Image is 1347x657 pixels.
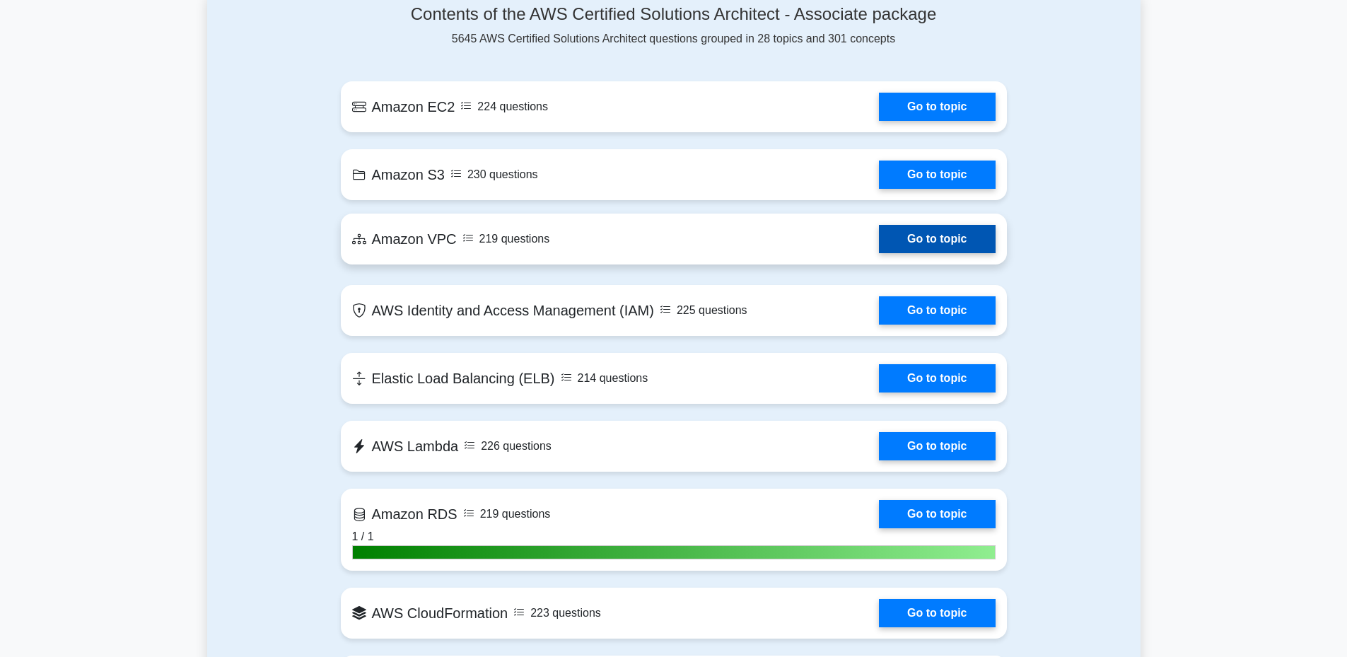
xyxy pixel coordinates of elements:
[879,599,995,627] a: Go to topic
[341,4,1007,25] h4: Contents of the AWS Certified Solutions Architect - Associate package
[879,225,995,253] a: Go to topic
[879,500,995,528] a: Go to topic
[341,4,1007,47] div: 5645 AWS Certified Solutions Architect questions grouped in 28 topics and 301 concepts
[879,161,995,189] a: Go to topic
[879,296,995,325] a: Go to topic
[879,364,995,393] a: Go to topic
[879,93,995,121] a: Go to topic
[879,432,995,460] a: Go to topic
